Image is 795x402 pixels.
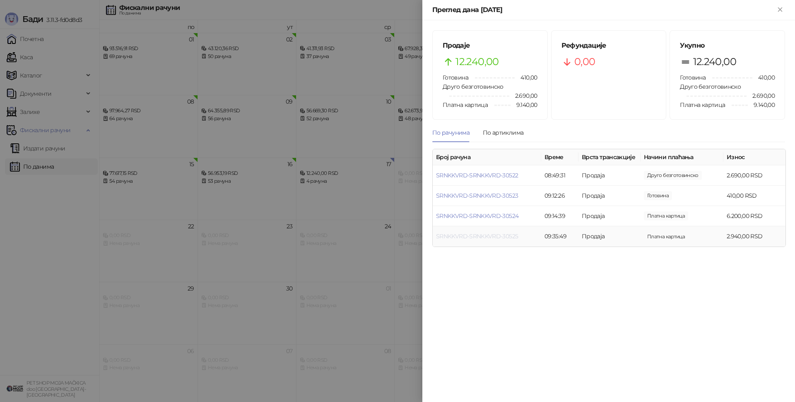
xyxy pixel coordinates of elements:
span: 2.690,00 [747,91,775,100]
td: 08:49:31 [541,165,578,186]
span: 12.240,00 [693,54,736,70]
td: 09:35:49 [541,226,578,247]
td: 2.690,00 RSD [723,165,785,186]
h5: Укупно [680,41,775,51]
div: По рачунима [432,128,470,137]
span: 1.000,00 [644,191,672,200]
td: Продаја [578,186,641,206]
td: Продаја [578,206,641,226]
a: SRNKKVRD-SRNKKVRD-30522 [436,172,518,179]
a: SRNKKVRD-SRNKKVRD-30523 [436,192,518,199]
th: Врста трансакције [578,149,641,165]
td: 2.940,00 RSD [723,226,785,247]
span: Готовина [680,74,706,81]
th: Време [541,149,578,165]
th: Број рачуна [433,149,541,165]
h5: Рефундације [561,41,656,51]
span: 9.140,00 [511,100,537,109]
td: 09:12:26 [541,186,578,206]
a: SRNKKVRD-SRNKKVRD-30524 [436,212,518,220]
span: 410,00 [752,73,775,82]
th: Износ [723,149,785,165]
span: Друго безготовинско [680,83,741,90]
div: По артиклима [483,128,523,137]
div: Преглед дана [DATE] [432,5,775,15]
td: 09:14:39 [541,206,578,226]
span: 410,00 [515,73,537,82]
span: Готовина [443,74,468,81]
span: 9.140,00 [748,100,775,109]
span: 6.200,00 [644,211,688,220]
a: SRNKKVRD-SRNKKVRD-30525 [436,232,518,240]
td: Продаја [578,165,641,186]
button: Close [775,5,785,15]
td: 410,00 RSD [723,186,785,206]
h5: Продаје [443,41,537,51]
td: 6.200,00 RSD [723,206,785,226]
span: 0,00 [574,54,595,70]
span: Платна картица [443,101,488,109]
span: 2.690,00 [644,171,702,180]
span: 12.240,00 [455,54,499,70]
span: 2.690,00 [509,91,537,100]
span: Друго безготовинско [443,83,503,90]
td: Продаја [578,226,641,247]
span: Платна картица [680,101,725,109]
span: 2.940,00 [644,232,688,241]
th: Начини плаћања [641,149,723,165]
